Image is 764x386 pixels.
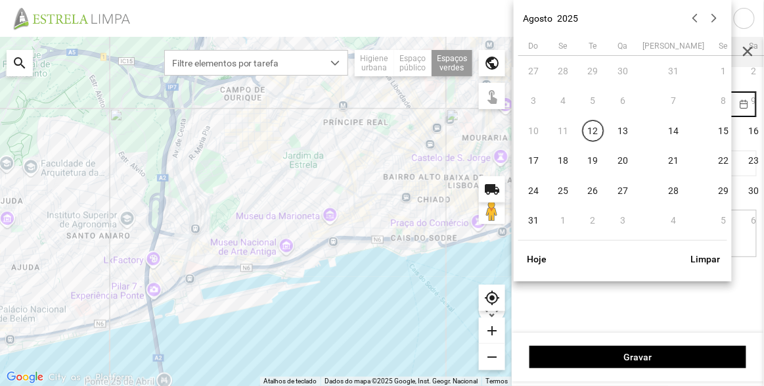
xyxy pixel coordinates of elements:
span: 26 [583,180,604,201]
span: Dados do mapa ©2025 Google, Inst. Geogr. Nacional [325,377,478,385]
span: Qa [618,41,628,51]
span: 25 [553,180,574,201]
div: Espaço público [394,50,432,76]
span: Sa [749,41,758,51]
span: 15 [713,120,734,141]
div: add [479,318,505,344]
span: [PERSON_NAME] [642,41,704,51]
button: 2025 [557,13,578,24]
span: 12 [583,120,604,141]
button: Atalhos de teclado [263,377,317,386]
div: dropdown trigger [323,51,348,75]
img: file [9,7,145,30]
div: Espaços verdes [432,50,472,76]
span: Gravar [537,352,740,362]
img: Google [3,369,47,386]
div: public [479,50,505,76]
span: 14 [663,120,684,141]
div: Higiene urbana [355,50,394,76]
a: Termos [485,377,508,385]
span: 28 [663,180,684,201]
div: remove [479,344,505,370]
div: my_location [479,285,505,311]
span: 19 [583,151,604,172]
span: 22 [713,151,734,172]
a: Abrir esta área no Google Maps (abre uma nova janela) [3,369,47,386]
span: 27 [613,180,634,201]
span: Se [558,41,568,51]
span: Hoje [526,254,549,264]
span: Filtre elementos por tarefa [165,51,323,75]
button: Arraste o Pegman para o mapa para abrir o Street View [479,198,505,224]
button: Hoje [518,248,555,270]
span: Do [528,41,538,51]
button: Gravar [529,346,746,368]
span: Te [589,41,597,51]
button: Limpar [684,248,727,270]
span: 21 [663,151,684,172]
span: 24 [523,180,544,201]
span: 18 [553,151,574,172]
span: 17 [523,151,544,172]
div: local_shipping [479,176,505,203]
span: 29 [713,180,734,201]
div: search [7,50,33,76]
span: Se [719,41,729,51]
span: 31 [523,210,544,231]
div: touch_app [479,83,505,109]
span: 13 [613,120,634,141]
span: 20 [613,151,634,172]
button: Agosto [523,13,552,24]
span: Limpar [691,254,721,264]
